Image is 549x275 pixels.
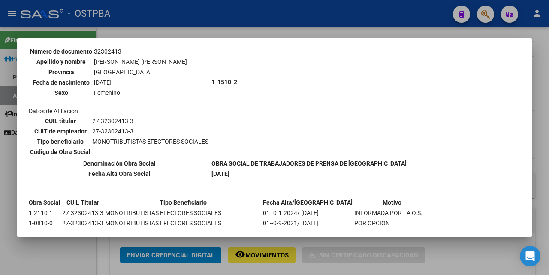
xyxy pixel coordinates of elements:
[105,218,262,228] td: MONOTRIBUTISTAS EFECTORES SOCIALES
[94,78,187,87] td: [DATE]
[62,218,104,228] td: 27-32302413-3
[94,67,187,77] td: [GEOGRAPHIC_DATA]
[28,6,210,158] td: Datos personales Datos de Afiliación
[92,137,209,146] td: MONOTRIBUTISTAS EFECTORES SOCIALES
[30,47,93,56] th: Número de documento
[92,127,209,136] td: 27-32302413-3
[30,137,91,146] th: Tipo beneficiario
[62,208,104,218] td: 27-32302413-3
[105,208,262,218] td: MONOTRIBUTISTAS EFECTORES SOCIALES
[94,47,187,56] td: 32302413
[62,198,104,207] th: CUIL Titular
[30,127,91,136] th: CUIT de empleador
[28,198,61,207] th: Obra Social
[30,67,93,77] th: Provincia
[30,147,91,157] th: Código de Obra Social
[211,160,407,167] b: OBRA SOCIAL DE TRABAJADORES DE PRENSA DE [GEOGRAPHIC_DATA]
[354,218,430,228] td: POR OPCION
[94,57,187,66] td: [PERSON_NAME] [PERSON_NAME]
[30,116,91,126] th: CUIL titular
[354,208,430,218] td: INFORMADA POR LA O.S.
[30,88,93,97] th: Sexo
[94,88,187,97] td: Femenino
[262,218,353,228] td: 01--0-9-2021/ [DATE]
[211,170,229,177] b: [DATE]
[28,218,61,228] td: 1-0810-0
[28,208,61,218] td: 1-2110-1
[105,198,262,207] th: Tipo Beneficiario
[262,208,353,218] td: 01--0-1-2024/ [DATE]
[30,57,93,66] th: Apellido y nombre
[92,116,209,126] td: 27-32302413-3
[262,198,353,207] th: Fecha Alta/[GEOGRAPHIC_DATA]
[28,169,210,178] th: Fecha Alta Obra Social
[211,79,237,85] b: 1-1510-2
[354,198,430,207] th: Motivo
[28,159,210,168] th: Denominación Obra Social
[520,246,540,266] div: Open Intercom Messenger
[30,78,93,87] th: Fecha de nacimiento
